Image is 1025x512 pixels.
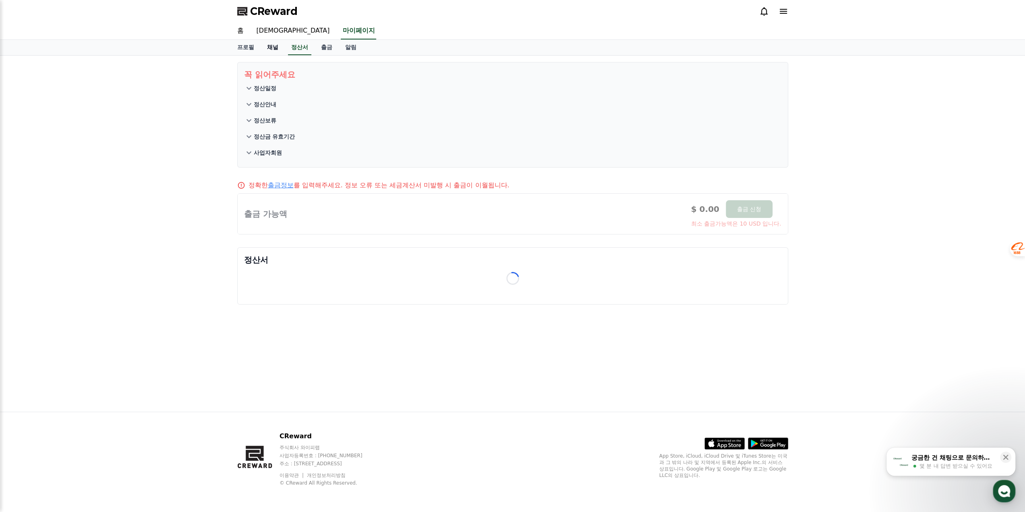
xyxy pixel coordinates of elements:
p: CReward [280,431,378,441]
span: 설정 [124,267,134,274]
a: CReward [237,5,298,18]
p: 사업자등록번호 : [PHONE_NUMBER] [280,452,378,459]
span: CReward [250,5,298,18]
p: 정산금 유효기간 [254,133,295,141]
a: 설정 [104,255,155,276]
button: 정산안내 [244,96,781,112]
a: 이용약관 [280,473,305,478]
p: 주식회사 와이피랩 [280,444,378,451]
span: 대화 [74,268,83,274]
p: 정산서 [244,254,781,265]
p: 사업자회원 [254,149,282,157]
button: 사업자회원 [244,145,781,161]
a: 정산서 [288,40,311,55]
a: 프로필 [231,40,261,55]
a: 출금정보 [268,181,294,189]
p: 정산일정 [254,84,276,92]
a: 홈 [231,23,250,39]
button: 정산금 유효기간 [244,129,781,145]
button: 정산일정 [244,80,781,96]
a: 홈 [2,255,53,276]
p: 정산안내 [254,100,276,108]
a: 채널 [261,40,285,55]
button: 정산보류 [244,112,781,129]
p: 주소 : [STREET_ADDRESS] [280,460,378,467]
a: 마이페이지 [341,23,376,39]
a: 알림 [339,40,363,55]
p: 정확한 를 입력해주세요. 정보 오류 또는 세금계산서 미발행 시 출금이 이월됩니다. [248,180,509,190]
a: 개인정보처리방침 [307,473,346,478]
a: 대화 [53,255,104,276]
p: 꼭 읽어주세요 [244,69,781,80]
a: 출금 [315,40,339,55]
a: [DEMOGRAPHIC_DATA] [250,23,336,39]
span: 홈 [25,267,30,274]
p: 정산보류 [254,116,276,124]
p: App Store, iCloud, iCloud Drive 및 iTunes Store는 미국과 그 밖의 나라 및 지역에서 등록된 Apple Inc.의 서비스 상표입니다. Goo... [659,453,788,479]
p: © CReward All Rights Reserved. [280,480,378,486]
